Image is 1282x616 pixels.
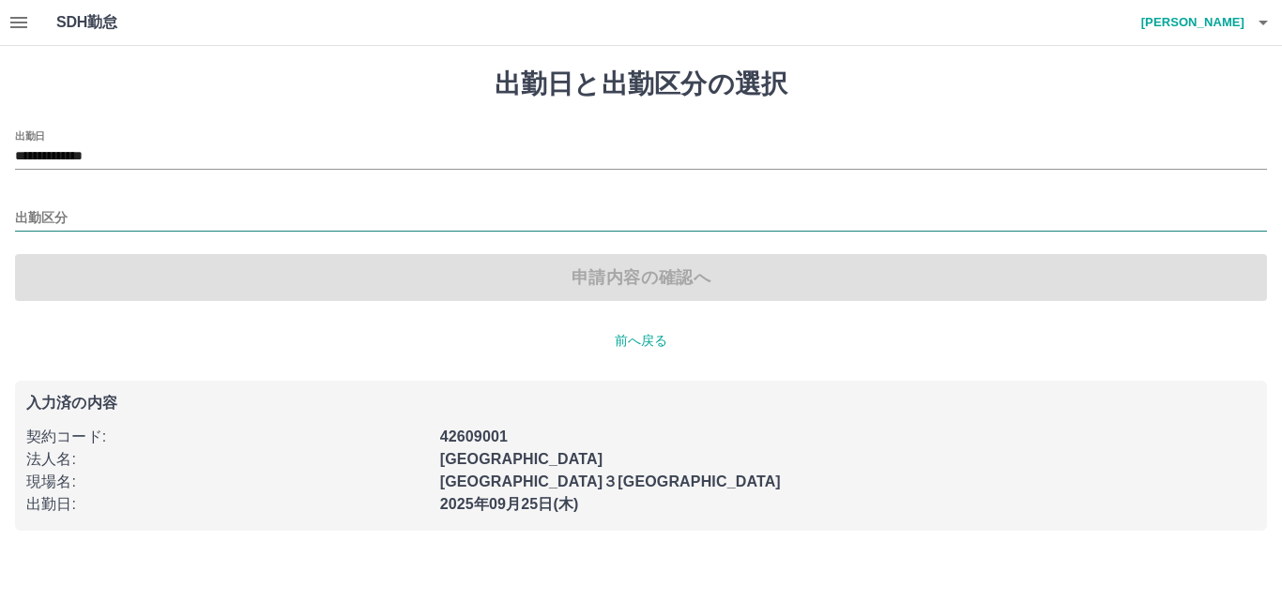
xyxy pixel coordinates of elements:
p: 現場名 : [26,471,429,493]
b: 2025年09月25日(木) [440,496,579,512]
p: 出勤日 : [26,493,429,516]
b: [GEOGRAPHIC_DATA]３[GEOGRAPHIC_DATA] [440,473,781,489]
b: 42609001 [440,428,508,444]
p: 前へ戻る [15,331,1267,351]
p: 法人名 : [26,448,429,471]
p: 入力済の内容 [26,396,1256,411]
h1: 出勤日と出勤区分の選択 [15,68,1267,100]
p: 契約コード : [26,426,429,448]
label: 出勤日 [15,128,45,143]
b: [GEOGRAPHIC_DATA] [440,451,603,467]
